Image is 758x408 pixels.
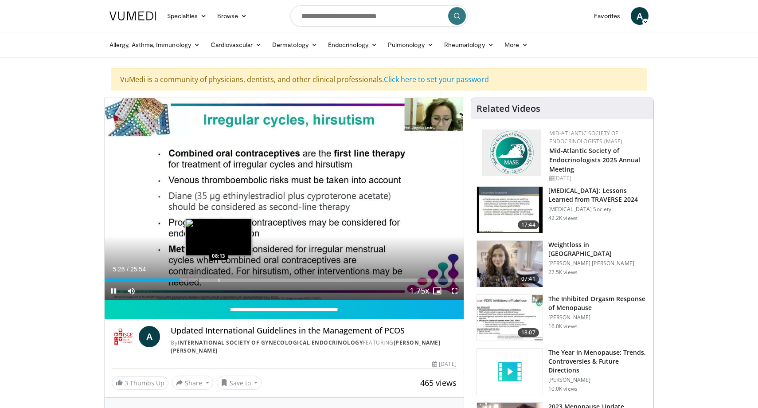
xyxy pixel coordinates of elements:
img: 283c0f17-5e2d-42ba-a87c-168d447cdba4.150x105_q85_crop-smart_upscale.jpg [477,295,543,341]
a: 07:41 Weightloss in [GEOGRAPHIC_DATA] [PERSON_NAME] [PERSON_NAME] 27.5K views [477,240,648,287]
img: International Society of Gynecological Endocrinology [112,326,135,347]
button: Mute [122,282,140,300]
button: Playback Rate [410,282,428,300]
div: [DATE] [432,360,456,368]
a: 17:44 [MEDICAL_DATA]: Lessons Learned from TRAVERSE 2024 [MEDICAL_DATA] Society 42.2K views [477,186,648,233]
span: 5:26 [113,266,125,273]
h4: Related Videos [477,103,540,114]
a: A [631,7,649,25]
p: [PERSON_NAME] [PERSON_NAME] [548,260,648,267]
a: More [499,36,533,54]
a: Specialties [162,7,212,25]
h3: The Inhibited Orgasm Response of Menopause [548,294,648,312]
span: / [127,266,129,273]
h3: The Year in Menopause: Trends, Controversies & Future Directions [548,348,648,375]
span: 3 [125,379,128,387]
p: 10.0K views [548,385,578,392]
span: 25:54 [130,266,146,273]
a: Click here to set your password [384,75,489,84]
button: Pause [105,282,122,300]
img: 1317c62a-2f0d-4360-bee0-b1bff80fed3c.150x105_q85_crop-smart_upscale.jpg [477,187,543,233]
a: 18:07 The Inhibited Orgasm Response of Menopause [PERSON_NAME] 16.0K views [477,294,648,341]
a: A [139,326,160,347]
button: Fullscreen [446,282,464,300]
h4: Updated International Guidelines in the Management of PCOS [171,326,457,336]
span: 17:44 [518,220,539,229]
a: 3 Thumbs Up [112,376,168,390]
h3: [MEDICAL_DATA]: Lessons Learned from TRAVERSE 2024 [548,186,648,204]
div: Progress Bar [105,279,464,282]
img: VuMedi Logo [109,12,156,20]
p: [PERSON_NAME] [548,377,648,384]
input: Search topics, interventions [290,5,468,27]
a: Rheumatology [439,36,499,54]
p: [PERSON_NAME] [548,314,648,321]
span: 07:41 [518,275,539,283]
img: image.jpeg [185,219,252,256]
img: video_placeholder_short.svg [477,349,543,395]
span: 18:07 [518,328,539,337]
p: 16.0K views [548,323,578,330]
div: [DATE] [549,174,646,182]
a: Cardiovascular [205,36,267,54]
a: Allergy, Asthma, Immunology [104,36,205,54]
button: Share [172,376,213,390]
div: By FEATURING [171,339,457,355]
a: International Society of Gynecological Endocrinology [177,339,363,346]
p: [MEDICAL_DATA] Society [548,206,648,213]
a: The Year in Menopause: Trends, Controversies & Future Directions [PERSON_NAME] 10.0K views [477,348,648,395]
a: Dermatology [267,36,323,54]
p: 27.5K views [548,269,578,276]
span: 465 views [420,377,457,388]
a: Endocrinology [323,36,383,54]
div: VuMedi is a community of physicians, dentists, and other clinical professionals. [111,68,647,90]
a: Pulmonology [383,36,439,54]
img: 9983fed1-7565-45be-8934-aef1103ce6e2.150x105_q85_crop-smart_upscale.jpg [477,241,543,287]
p: 42.2K views [548,215,578,222]
button: Save to [217,376,262,390]
h3: Weightloss in [GEOGRAPHIC_DATA] [548,240,648,258]
button: Enable picture-in-picture mode [428,282,446,300]
a: Mid-Atlantic Society of Endocrinologists 2025 Annual Meeting [549,146,641,173]
a: Mid-Atlantic Society of Endocrinologists (MASE) [549,129,623,145]
a: [PERSON_NAME] [PERSON_NAME] [171,339,440,354]
img: f382488c-070d-4809-84b7-f09b370f5972.png.150x105_q85_autocrop_double_scale_upscale_version-0.2.png [482,129,541,176]
a: Favorites [589,7,625,25]
video-js: Video Player [105,98,464,300]
a: Browse [212,7,253,25]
